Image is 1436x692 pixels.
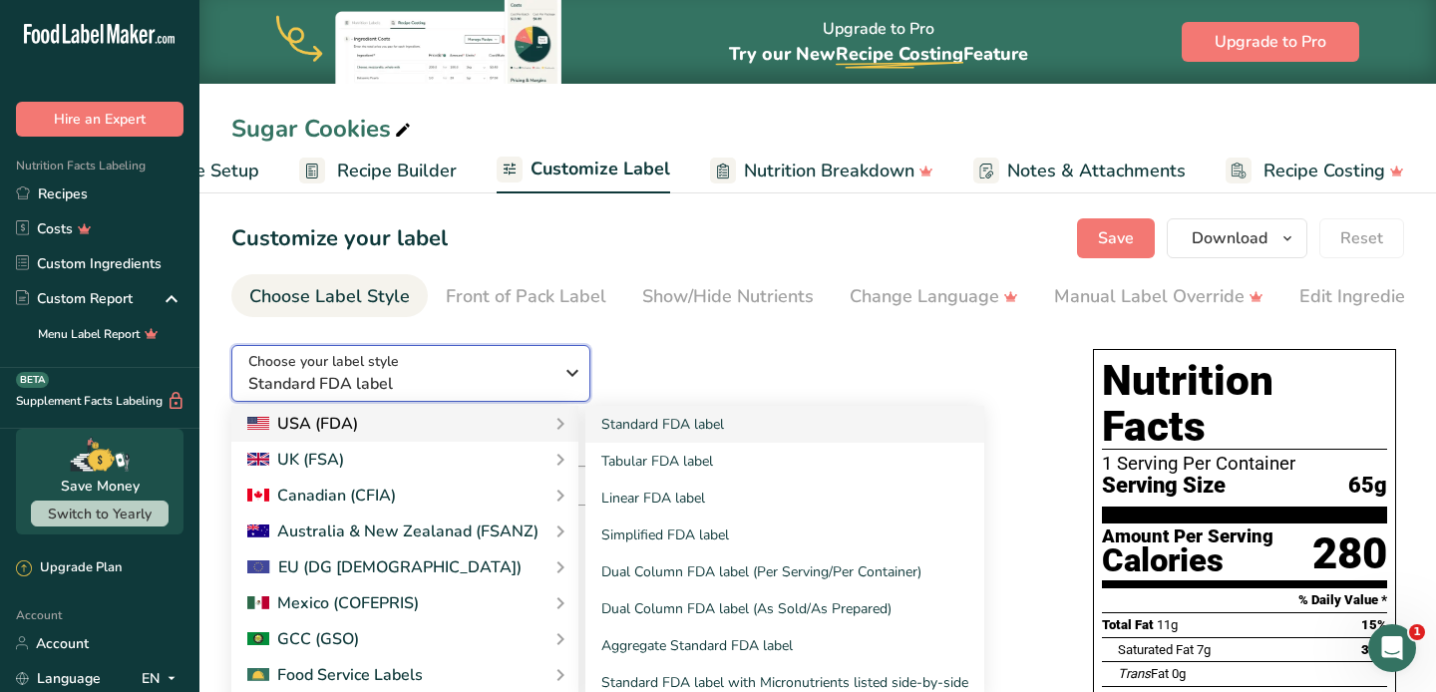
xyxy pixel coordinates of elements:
div: Choose Label Style [249,283,410,310]
div: BETA [16,372,49,388]
iframe: Intercom live chat [1368,624,1416,672]
div: Custom Report [16,288,133,309]
a: Nutrition Breakdown [710,149,933,193]
div: Amount Per Serving [1102,527,1273,546]
span: Upgrade to Pro [1215,30,1326,54]
div: Australia & New Zealanad (FSANZ) [247,519,538,543]
span: Total Fat [1102,617,1154,632]
a: Standard FDA label [585,406,984,443]
span: 15% [1361,617,1387,632]
div: USA (FDA) [247,412,358,436]
div: Calories [1102,546,1273,575]
section: % Daily Value * [1102,588,1387,612]
div: Upgrade Plan [16,558,122,578]
a: Dual Column FDA label (As Sold/As Prepared) [585,590,984,627]
button: Switch to Yearly [31,501,169,526]
button: Hire an Expert [16,102,183,137]
button: Upgrade to Pro [1182,22,1359,62]
span: Notes & Attachments [1007,158,1186,184]
span: 0g [1172,666,1186,681]
a: Tabular FDA label [585,443,984,480]
span: Nutrition Breakdown [744,158,914,184]
h1: Nutrition Facts [1102,358,1387,450]
a: Simplified FDA label [585,517,984,553]
button: Download [1167,218,1307,258]
div: Canadian (CFIA) [247,484,396,508]
span: Choose your label style [248,351,399,372]
span: 7g [1197,642,1211,657]
div: Sugar Cookies [231,111,415,147]
button: Reset [1319,218,1404,258]
span: 35% [1361,642,1387,657]
span: 1 [1409,624,1425,640]
div: 1 Serving Per Container [1102,454,1387,474]
span: 65g [1348,474,1387,499]
span: Download [1192,226,1267,250]
a: Recipe Costing [1226,149,1404,193]
span: Try our New Feature [729,42,1028,66]
img: 2Q== [247,632,269,646]
a: Notes & Attachments [973,149,1186,193]
div: Change Language [850,283,1018,310]
span: Standard FDA label [248,372,552,396]
span: Recipe Costing [1263,158,1385,184]
span: Recipe Setup [151,158,259,184]
span: Recipe Costing [836,42,963,66]
button: Save [1077,218,1155,258]
span: Serving Size [1102,474,1226,499]
a: Linear FDA label [585,480,984,517]
div: GCC (GSO) [247,627,359,651]
a: Recipe Builder [299,149,457,193]
span: 11g [1157,617,1178,632]
div: UK (FSA) [247,448,344,472]
div: Food Service Labels [247,663,423,687]
a: Aggregate Standard FDA label [585,627,984,664]
div: Upgrade to Pro [729,1,1028,84]
span: Switch to Yearly [48,505,152,523]
span: Recipe Builder [337,158,457,184]
i: Trans [1118,666,1151,681]
div: Front of Pack Label [446,283,606,310]
div: EN [142,666,183,690]
span: Saturated Fat [1118,642,1194,657]
div: EU (DG [DEMOGRAPHIC_DATA]) [247,555,522,579]
span: Save [1098,226,1134,250]
h1: Customize your label [231,222,448,255]
button: Choose your label style Standard FDA label [231,345,590,402]
div: Mexico (COFEPRIS) [247,591,419,615]
div: Show/Hide Nutrients [642,283,814,310]
span: Fat [1118,666,1169,681]
div: Manual Label Override [1054,283,1263,310]
div: 280 [1312,527,1387,580]
div: Save Money [61,476,140,497]
span: Reset [1340,226,1383,250]
span: Customize Label [531,156,670,182]
a: Dual Column FDA label (Per Serving/Per Container) [585,553,984,590]
a: Customize Label [497,147,670,194]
